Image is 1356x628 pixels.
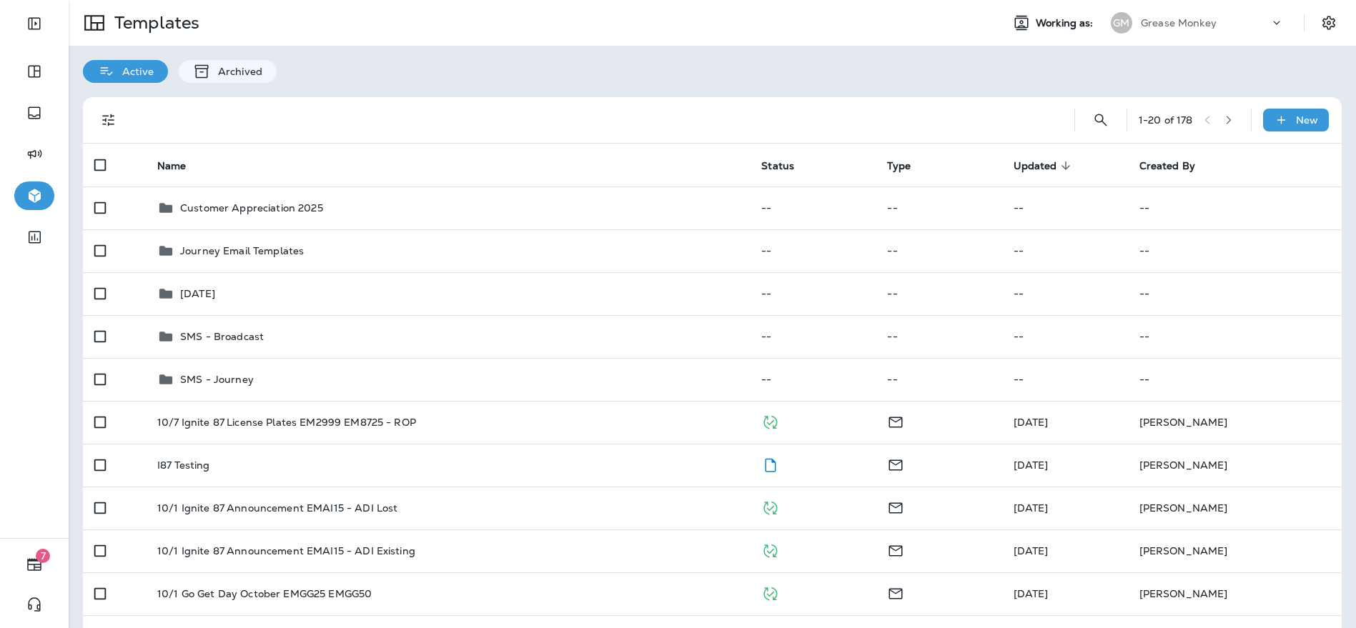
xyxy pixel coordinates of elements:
[1014,544,1049,557] span: Brian Clark
[180,202,323,214] p: Customer Appreciation 2025
[1128,315,1342,358] td: --
[1014,160,1057,172] span: Updated
[887,159,929,172] span: Type
[180,245,304,256] p: Journey Email Templates
[1014,459,1049,472] span: Brian Clark
[1316,10,1342,36] button: Settings
[14,550,54,579] button: 7
[157,545,415,557] p: 10/1 Ignite 87 Announcement EMAI15 - ADI Existing
[1141,17,1217,29] p: Grease Monkey
[1128,229,1342,272] td: --
[1128,487,1342,529] td: [PERSON_NAME]
[157,588,372,599] p: 10/1 Go Get Day October EMGG25 EMGG50
[1014,502,1049,514] span: Brian Clark
[1002,229,1128,272] td: --
[876,272,1001,315] td: --
[1128,572,1342,615] td: [PERSON_NAME]
[1296,114,1318,126] p: New
[157,160,187,172] span: Name
[761,586,779,599] span: Published
[1128,401,1342,444] td: [PERSON_NAME]
[1139,114,1193,126] div: 1 - 20 of 178
[180,374,254,385] p: SMS - Journey
[157,417,416,428] p: 10/7 Ignite 87 License Plates EM2999 EM8725 - ROP
[761,160,794,172] span: Status
[157,159,205,172] span: Name
[1014,587,1049,600] span: Brian Clark
[1014,416,1049,429] span: Brian Clark
[1128,444,1342,487] td: [PERSON_NAME]
[761,543,779,556] span: Published
[1087,106,1115,134] button: Search Templates
[887,414,904,427] span: Email
[887,586,904,599] span: Email
[761,500,779,513] span: Published
[1002,358,1128,401] td: --
[1128,358,1342,401] td: --
[1014,159,1076,172] span: Updated
[109,12,199,34] p: Templates
[94,106,123,134] button: Filters
[887,500,904,513] span: Email
[1128,186,1342,229] td: --
[1111,12,1132,34] div: GM
[1128,529,1342,572] td: [PERSON_NAME]
[180,331,264,342] p: SMS - Broadcast
[1002,272,1128,315] td: --
[876,229,1001,272] td: --
[1139,160,1195,172] span: Created By
[887,457,904,470] span: Email
[157,502,397,514] p: 10/1 Ignite 87 Announcement EMAI15 - ADI Lost
[14,9,54,38] button: Expand Sidebar
[750,315,876,358] td: --
[761,457,779,470] span: Draft
[876,358,1001,401] td: --
[1002,186,1128,229] td: --
[750,186,876,229] td: --
[157,459,210,471] p: I87 Testing
[887,160,911,172] span: Type
[876,186,1001,229] td: --
[750,272,876,315] td: --
[1139,159,1214,172] span: Created By
[887,543,904,556] span: Email
[36,549,50,563] span: 7
[750,229,876,272] td: --
[750,358,876,401] td: --
[876,315,1001,358] td: --
[761,159,813,172] span: Status
[180,288,215,299] p: [DATE]
[211,66,262,77] p: Archived
[1002,315,1128,358] td: --
[761,414,779,427] span: Published
[1036,17,1097,29] span: Working as:
[1128,272,1342,315] td: --
[115,66,154,77] p: Active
